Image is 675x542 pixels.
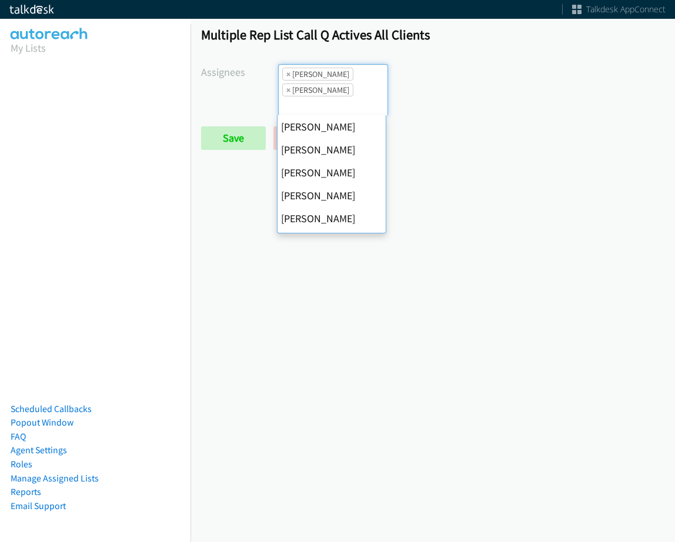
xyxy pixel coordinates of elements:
[11,431,26,442] a: FAQ
[201,26,664,43] h1: Multiple Rep List Call Q Actives All Clients
[201,64,278,80] label: Assignees
[11,41,46,55] a: My Lists
[286,84,290,96] span: ×
[278,184,386,207] li: [PERSON_NAME]
[11,486,41,497] a: Reports
[278,115,386,138] li: [PERSON_NAME]
[11,403,92,414] a: Scheduled Callbacks
[278,161,386,184] li: [PERSON_NAME]
[572,4,666,15] a: Talkdesk AppConnect
[11,444,67,456] a: Agent Settings
[11,417,73,428] a: Popout Window
[286,68,290,80] span: ×
[282,68,353,81] li: Tatiana Medina
[278,138,386,161] li: [PERSON_NAME]
[273,126,339,150] a: Back
[11,473,99,484] a: Manage Assigned Lists
[201,126,266,150] input: Save
[282,83,353,96] li: Trevonna Lancaster
[11,459,32,470] a: Roles
[11,500,66,511] a: Email Support
[278,207,386,230] li: [PERSON_NAME]
[278,230,386,253] li: [PERSON_NAME]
